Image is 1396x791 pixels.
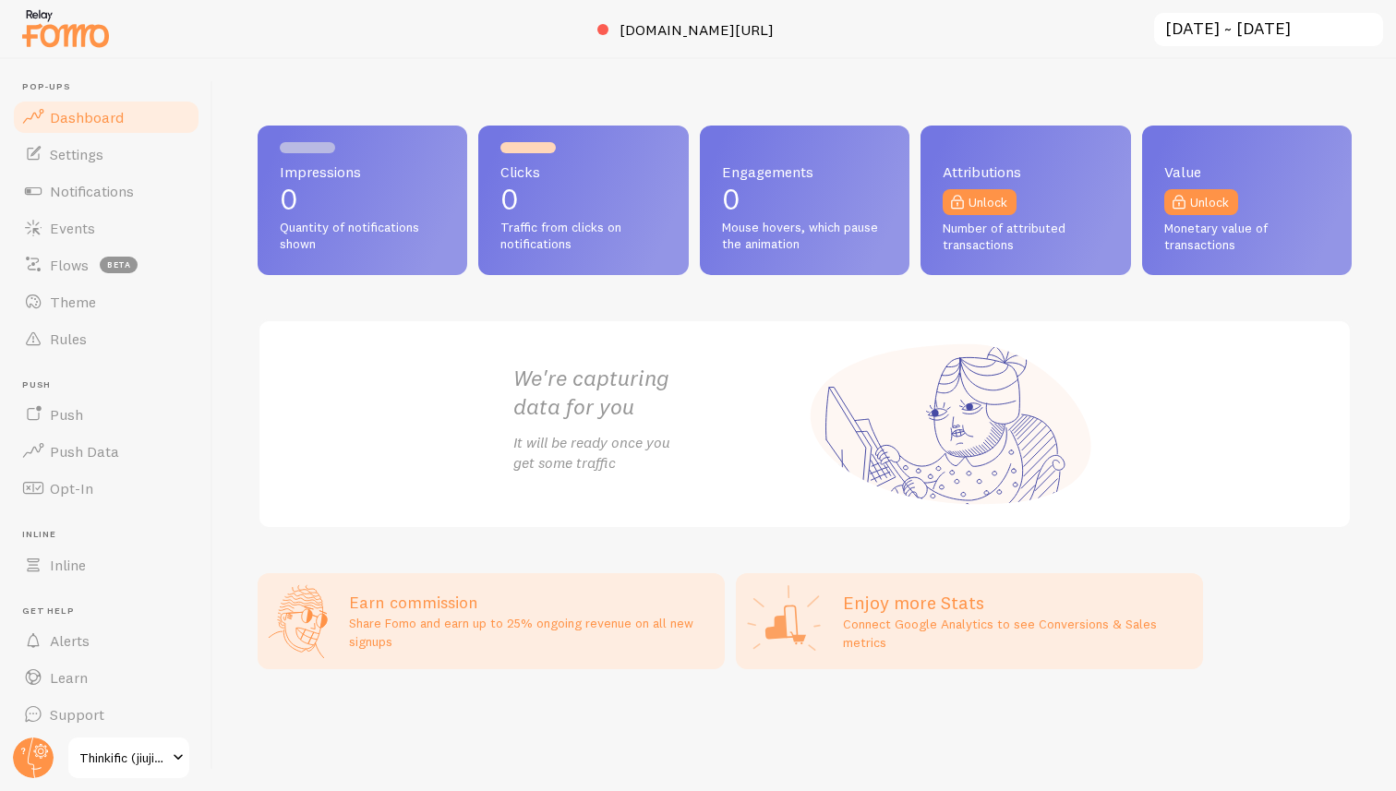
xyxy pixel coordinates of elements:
[722,220,887,252] span: Mouse hovers, which pause the animation
[843,615,1192,652] p: Connect Google Analytics to see Conversions & Sales metrics
[50,556,86,574] span: Inline
[11,136,201,173] a: Settings
[1164,189,1238,215] a: Unlock
[11,99,201,136] a: Dashboard
[280,185,445,214] p: 0
[500,164,666,179] span: Clicks
[11,173,201,210] a: Notifications
[22,605,201,617] span: Get Help
[50,479,93,497] span: Opt-In
[11,246,201,283] a: Flows beta
[11,546,201,583] a: Inline
[843,591,1192,615] h2: Enjoy more Stats
[1164,164,1330,179] span: Value
[722,185,887,214] p: 0
[50,631,90,650] span: Alerts
[943,221,1108,253] span: Number of attributed transactions
[943,189,1017,215] a: Unlock
[513,432,805,474] p: It will be ready once you get some traffic
[50,145,103,163] span: Settings
[349,592,714,613] h3: Earn commission
[66,736,191,780] a: Thinkific (jiujitsu Five O)
[722,164,887,179] span: Engagements
[11,283,201,320] a: Theme
[50,219,95,237] span: Events
[280,220,445,252] span: Quantity of notifications shown
[50,182,134,200] span: Notifications
[747,584,821,658] img: Google Analytics
[22,529,201,541] span: Inline
[11,210,201,246] a: Events
[50,705,104,724] span: Support
[736,573,1203,669] a: Enjoy more Stats Connect Google Analytics to see Conversions & Sales metrics
[50,293,96,311] span: Theme
[19,5,112,52] img: fomo-relay-logo-orange.svg
[50,108,124,126] span: Dashboard
[1164,221,1330,253] span: Monetary value of transactions
[500,220,666,252] span: Traffic from clicks on notifications
[100,257,138,273] span: beta
[280,164,445,179] span: Impressions
[513,364,805,421] h2: We're capturing data for you
[11,396,201,433] a: Push
[11,659,201,696] a: Learn
[79,747,167,769] span: Thinkific (jiujitsu Five O)
[11,433,201,470] a: Push Data
[50,668,88,687] span: Learn
[22,379,201,391] span: Push
[11,696,201,733] a: Support
[11,622,201,659] a: Alerts
[349,614,714,651] p: Share Fomo and earn up to 25% ongoing revenue on all new signups
[500,185,666,214] p: 0
[50,442,119,461] span: Push Data
[11,470,201,507] a: Opt-In
[50,330,87,348] span: Rules
[22,81,201,93] span: Pop-ups
[50,256,89,274] span: Flows
[50,405,83,424] span: Push
[11,320,201,357] a: Rules
[943,164,1108,179] span: Attributions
